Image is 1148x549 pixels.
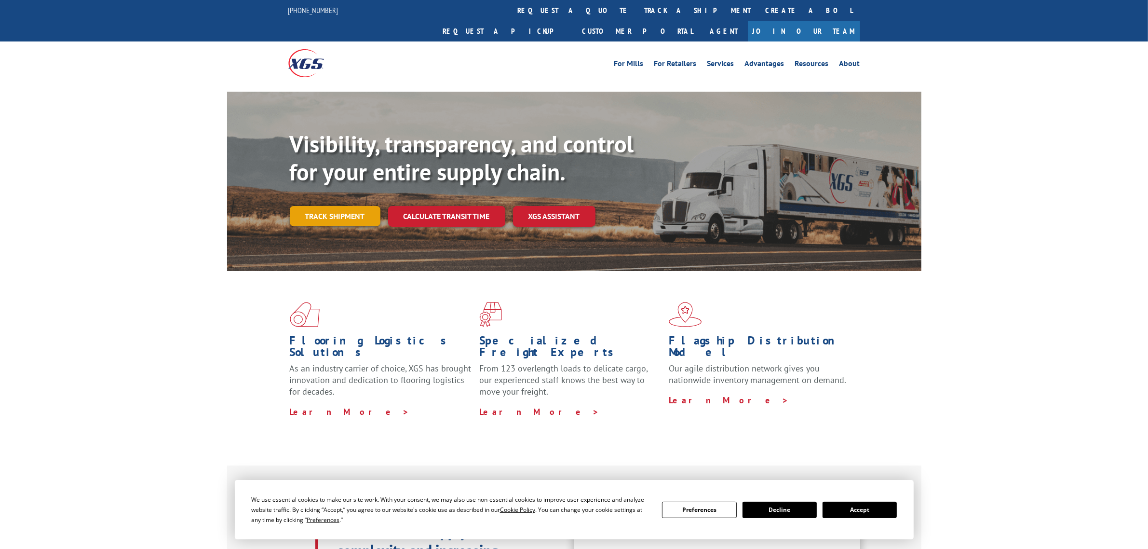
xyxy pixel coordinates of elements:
div: Cookie Consent Prompt [235,480,914,539]
a: XGS ASSISTANT [513,206,595,227]
img: xgs-icon-total-supply-chain-intelligence-red [290,302,320,327]
a: [PHONE_NUMBER] [288,5,338,15]
button: Preferences [662,502,736,518]
a: Request a pickup [436,21,575,41]
h1: Specialized Freight Experts [479,335,662,363]
a: Calculate transit time [388,206,505,227]
a: For Mills [614,60,644,70]
a: Resources [795,60,829,70]
button: Accept [823,502,897,518]
h1: Flooring Logistics Solutions [290,335,472,363]
button: Decline [743,502,817,518]
b: Visibility, transparency, and control for your entire supply chain. [290,129,634,187]
a: Agent [701,21,748,41]
a: Track shipment [290,206,380,226]
div: We use essential cookies to make our site work. With your consent, we may also use non-essential ... [251,494,650,525]
img: xgs-icon-focused-on-flooring-red [479,302,502,327]
a: Advantages [745,60,784,70]
span: Our agile distribution network gives you nationwide inventory management on demand. [669,363,846,385]
a: Join Our Team [748,21,860,41]
a: Learn More > [290,406,410,417]
a: Customer Portal [575,21,701,41]
a: Learn More > [479,406,599,417]
span: As an industry carrier of choice, XGS has brought innovation and dedication to flooring logistics... [290,363,472,397]
a: About [839,60,860,70]
span: Cookie Policy [500,506,535,514]
h1: Flagship Distribution Model [669,335,851,363]
a: Learn More > [669,395,789,406]
span: Preferences [307,516,339,524]
p: From 123 overlength loads to delicate cargo, our experienced staff knows the best way to move you... [479,363,662,406]
img: xgs-icon-flagship-distribution-model-red [669,302,702,327]
a: For Retailers [654,60,697,70]
a: Services [707,60,734,70]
